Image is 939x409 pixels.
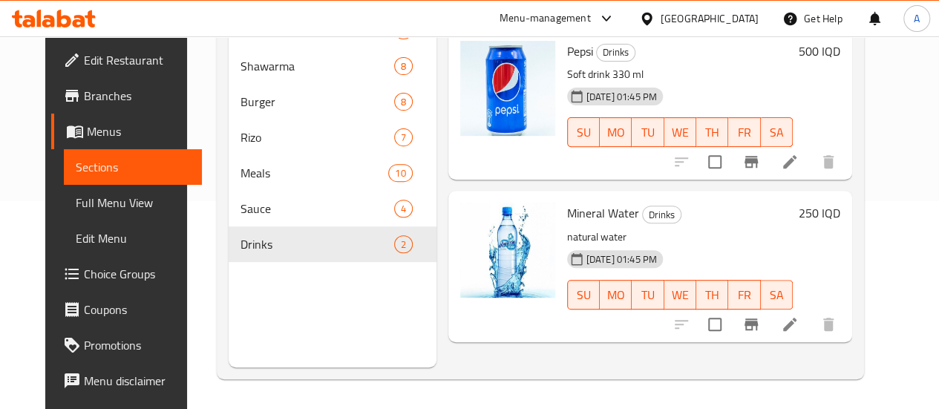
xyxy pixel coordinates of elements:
[241,93,394,111] span: Burger
[51,363,202,399] a: Menu disclaimer
[395,95,412,109] span: 8
[661,10,759,27] div: [GEOGRAPHIC_DATA]
[574,284,594,306] span: SU
[728,280,760,310] button: FR
[395,59,412,73] span: 8
[574,122,594,143] span: SU
[51,256,202,292] a: Choice Groups
[76,229,190,247] span: Edit Menu
[699,146,730,177] span: Select to update
[241,200,394,217] span: Sauce
[388,164,412,182] div: items
[670,284,690,306] span: WE
[643,206,681,223] span: Drinks
[84,87,190,105] span: Branches
[567,65,793,84] p: Soft drink 330 ml
[733,307,769,342] button: Branch-specific-item
[51,114,202,149] a: Menus
[241,235,394,253] span: Drinks
[567,202,639,224] span: Mineral Water
[51,42,202,78] a: Edit Restaurant
[394,57,413,75] div: items
[84,265,190,283] span: Choice Groups
[394,235,413,253] div: items
[394,128,413,146] div: items
[460,41,555,136] img: Pepsi
[567,40,593,62] span: Pepsi
[64,220,202,256] a: Edit Menu
[664,280,696,310] button: WE
[460,203,555,298] img: Mineral Water
[702,122,722,143] span: TH
[51,292,202,327] a: Coupons
[84,336,190,354] span: Promotions
[702,284,722,306] span: TH
[229,191,436,226] div: Sauce4
[84,51,190,69] span: Edit Restaurant
[642,206,681,223] div: Drinks
[500,10,591,27] div: Menu-management
[914,10,920,27] span: A
[84,301,190,318] span: Coupons
[600,117,632,147] button: MO
[606,284,626,306] span: MO
[84,372,190,390] span: Menu disclaimer
[76,194,190,212] span: Full Menu View
[64,185,202,220] a: Full Menu View
[229,155,436,191] div: Meals10
[781,153,799,171] a: Edit menu item
[799,41,840,62] h6: 500 IQD
[567,117,600,147] button: SU
[606,122,626,143] span: MO
[229,84,436,120] div: Burger8
[395,202,412,216] span: 4
[51,78,202,114] a: Branches
[670,122,690,143] span: WE
[596,44,635,62] div: Drinks
[632,117,664,147] button: TU
[87,122,190,140] span: Menus
[76,158,190,176] span: Sections
[696,280,728,310] button: TH
[567,228,793,246] p: natural water
[241,57,394,75] span: Shawarma
[632,280,664,310] button: TU
[567,280,600,310] button: SU
[767,284,787,306] span: SA
[229,120,436,155] div: Rizo7
[64,149,202,185] a: Sections
[638,284,658,306] span: TU
[51,327,202,363] a: Promotions
[699,309,730,340] span: Select to update
[241,164,389,182] span: Meals
[811,307,846,342] button: delete
[229,226,436,262] div: Drinks2
[767,122,787,143] span: SA
[733,144,769,180] button: Branch-specific-item
[781,315,799,333] a: Edit menu item
[241,128,394,146] span: Rizo
[734,284,754,306] span: FR
[395,131,412,145] span: 7
[229,7,436,268] nav: Menu sections
[761,280,793,310] button: SA
[638,122,658,143] span: TU
[799,203,840,223] h6: 250 IQD
[664,117,696,147] button: WE
[580,252,663,266] span: [DATE] 01:45 PM
[600,280,632,310] button: MO
[761,117,793,147] button: SA
[728,117,760,147] button: FR
[394,93,413,111] div: items
[580,90,663,104] span: [DATE] 01:45 PM
[229,48,436,84] div: Shawarma8
[395,238,412,252] span: 2
[389,166,411,180] span: 10
[734,122,754,143] span: FR
[811,144,846,180] button: delete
